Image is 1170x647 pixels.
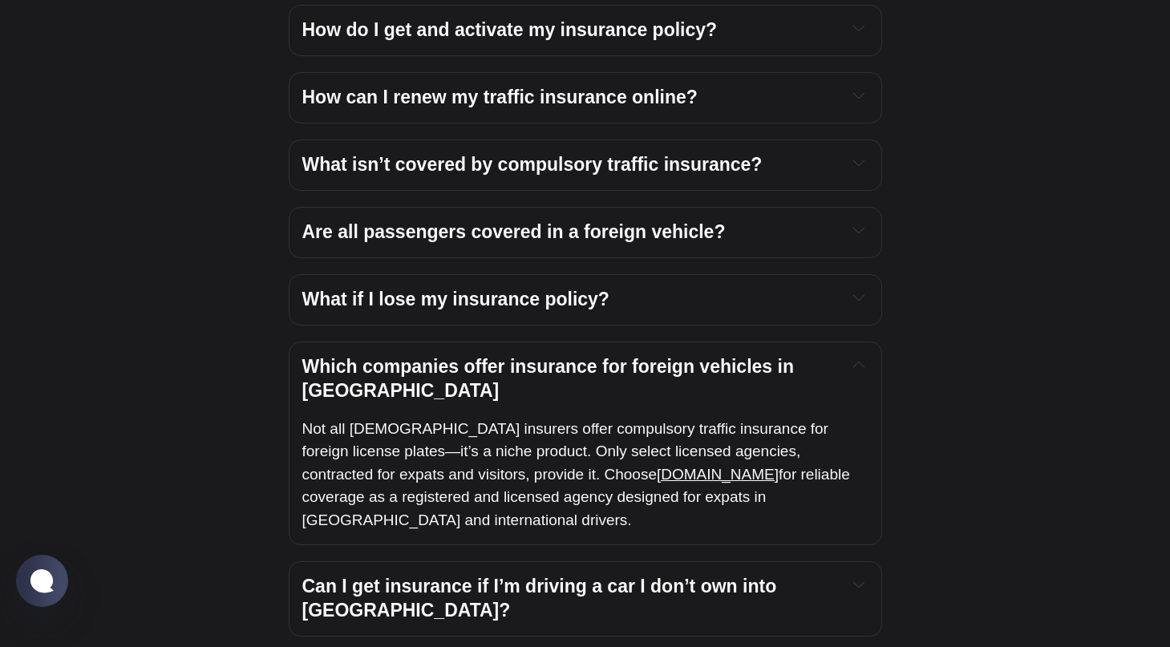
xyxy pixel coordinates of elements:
span: for reliable coverage as a registered and licensed agency designed for expats in [GEOGRAPHIC_DATA... [302,466,855,528]
button: Expand toggle to read content [850,220,868,240]
button: Expand toggle to read content [850,153,868,172]
span: What if I lose my insurance policy? [302,289,609,309]
button: Expand toggle to read content [850,288,868,307]
button: Expand toggle to read content [850,86,868,105]
button: Expand toggle to read content [850,355,868,374]
span: Can I get insurance if I’m driving a car I don’t own into [GEOGRAPHIC_DATA]? [302,576,782,621]
span: Are all passengers covered in a foreign vehicle? [302,221,726,242]
button: Expand toggle to read content [850,18,868,38]
span: How do I get and activate my insurance policy? [302,19,718,40]
span: How can I renew my traffic insurance online? [302,87,698,107]
span: What isn’t covered by compulsory traffic insurance? [302,154,763,175]
span: Which companies offer insurance for foreign vehicles in [GEOGRAPHIC_DATA] [302,356,800,401]
button: Expand toggle to read content [850,575,868,594]
a: [DOMAIN_NAME] [657,466,779,483]
span: Not all [DEMOGRAPHIC_DATA] insurers offer compulsory traffic insurance for foreign license plates... [302,420,833,483]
